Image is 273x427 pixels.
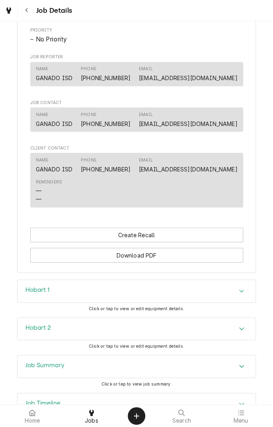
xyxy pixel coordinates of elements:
div: Email [139,111,153,118]
a: [EMAIL_ADDRESS][DOMAIN_NAME] [139,75,237,81]
span: Home [25,417,40,424]
a: [PHONE_NUMBER] [81,165,131,172]
div: Accordion Header [18,318,255,340]
div: Button Group Row [30,227,243,242]
button: Navigate back [19,3,34,18]
div: Contact [30,153,243,207]
div: Phone [81,111,131,127]
div: Email [139,66,237,82]
span: Jobs [85,417,98,424]
span: Client Contact [30,145,243,151]
a: Search [152,406,211,425]
span: Job Reporter [30,54,243,60]
span: Click or tap to view or edit equipment details. [89,343,184,348]
div: Accordion Header [18,355,255,378]
div: Priority [30,27,243,44]
div: Email [139,157,237,173]
button: Accordion Details Expand Trigger [18,393,255,415]
a: Go to Jobs [2,3,16,18]
span: Job Details [34,5,72,16]
div: Name [36,66,49,72]
div: Hobart 2 [17,317,256,340]
div: Job Summary [17,355,256,378]
div: Client Contact List [30,153,243,211]
div: Reminders [36,179,62,203]
div: Accordion Header [18,393,255,415]
div: Contact [30,107,243,132]
span: Click or tap to view or edit equipment details. [89,306,184,311]
button: Accordion Details Expand Trigger [18,280,255,302]
div: Email [139,66,153,72]
div: Job Contact List [30,107,243,135]
div: Job Timeline [17,393,256,416]
a: [PHONE_NUMBER] [81,75,131,81]
span: Priority [30,35,243,44]
div: Phone [81,157,96,163]
div: Name [36,66,73,82]
div: Contact [30,62,243,86]
div: Name [36,111,49,118]
h3: Job Timeline [25,399,60,407]
span: Click or tap to view job summary. [101,381,172,386]
div: Name [36,157,73,173]
div: Job Reporter [30,54,243,90]
span: Menu [233,417,248,424]
div: Job Reporter List [30,62,243,90]
span: Job Contact [30,99,243,106]
h3: Hobart 1 [25,286,49,294]
span: Search [172,417,191,424]
button: Accordion Details Expand Trigger [18,318,255,340]
a: Jobs [62,406,121,425]
button: Accordion Details Expand Trigger [18,355,255,378]
div: Phone [81,157,131,173]
div: Email [139,111,237,127]
div: — [36,186,41,195]
div: Job Contact [30,99,243,135]
a: [EMAIL_ADDRESS][DOMAIN_NAME] [139,165,237,172]
button: Create Recall [30,227,243,242]
a: [PHONE_NUMBER] [81,120,131,127]
div: Hobart 1 [17,279,256,303]
div: Phone [81,66,131,82]
h3: Job Summary [25,362,64,369]
div: Client Contact [30,145,243,211]
button: Create Object [128,407,145,425]
div: — [36,195,41,203]
div: Button Group [30,227,243,262]
span: Priority [30,27,243,33]
h3: Hobart 2 [25,324,51,332]
div: Phone [81,111,96,118]
button: Download PDF [30,248,243,262]
div: No Priority [30,35,243,44]
div: Phone [81,66,96,72]
div: Accordion Header [18,280,255,302]
a: Menu [212,406,270,425]
a: Home [3,406,62,425]
a: [EMAIL_ADDRESS][DOMAIN_NAME] [139,120,237,127]
div: Button Group Row [30,242,243,262]
div: Name [36,157,49,163]
div: GANADO ISD [36,165,73,173]
div: Name [36,111,73,127]
div: GANADO ISD [36,119,73,128]
div: Reminders [36,179,62,185]
div: GANADO ISD [36,74,73,82]
div: Email [139,157,153,163]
